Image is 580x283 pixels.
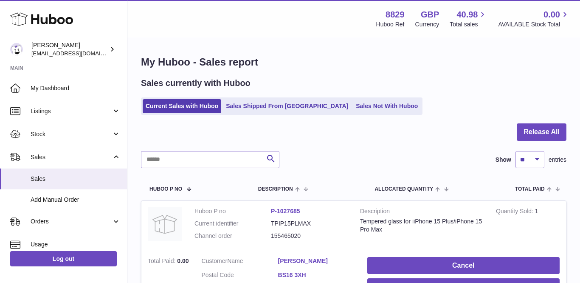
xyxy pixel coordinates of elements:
[360,217,483,234] div: Tempered glass for iiPhone 15 Plus/iPhone 15 Pro Max
[450,9,487,29] a: 40.98 Total sales
[10,43,23,56] img: commandes@kpmatech.com
[415,20,439,29] div: Currency
[31,107,112,115] span: Listings
[360,207,483,217] strong: Description
[31,175,121,183] span: Sales
[202,257,228,264] span: Customer
[517,123,566,141] button: Release All
[10,251,117,266] a: Log out
[143,99,221,113] a: Current Sales with Huboo
[202,271,278,281] dt: Postal Code
[386,9,405,20] strong: 8829
[278,271,355,279] a: BS16 3XH
[31,50,125,57] span: [EMAIL_ADDRESS][DOMAIN_NAME]
[31,240,121,249] span: Usage
[194,207,271,215] dt: Huboo P no
[421,9,439,20] strong: GBP
[496,156,511,164] label: Show
[258,186,293,192] span: Description
[496,208,535,217] strong: Quantity Sold
[278,257,355,265] a: [PERSON_NAME]
[543,9,560,20] span: 0.00
[376,20,405,29] div: Huboo Ref
[31,217,112,226] span: Orders
[141,55,566,69] h1: My Huboo - Sales report
[31,130,112,138] span: Stock
[194,220,271,228] dt: Current identifier
[498,20,570,29] span: AVAILABLE Stock Total
[271,232,347,240] dd: 155465020
[177,257,189,264] span: 0.00
[456,9,478,20] span: 40.98
[367,257,560,274] button: Cancel
[148,257,177,266] strong: Total Paid
[498,9,570,29] a: 0.00 AVAILABLE Stock Total
[149,186,182,192] span: Huboo P no
[223,99,351,113] a: Sales Shipped From [GEOGRAPHIC_DATA]
[31,41,108,57] div: [PERSON_NAME]
[141,77,251,89] h2: Sales currently with Huboo
[374,186,433,192] span: ALLOCATED Quantity
[549,156,566,164] span: entries
[271,208,300,214] a: P-1027685
[148,207,182,241] img: no-photo.jpg
[194,232,271,240] dt: Channel order
[515,186,545,192] span: Total paid
[31,153,112,161] span: Sales
[271,220,347,228] dd: TPIP15PLMAX
[31,84,121,92] span: My Dashboard
[450,20,487,29] span: Total sales
[31,196,121,204] span: Add Manual Order
[490,201,566,251] td: 1
[353,99,421,113] a: Sales Not With Huboo
[202,257,278,267] dt: Name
